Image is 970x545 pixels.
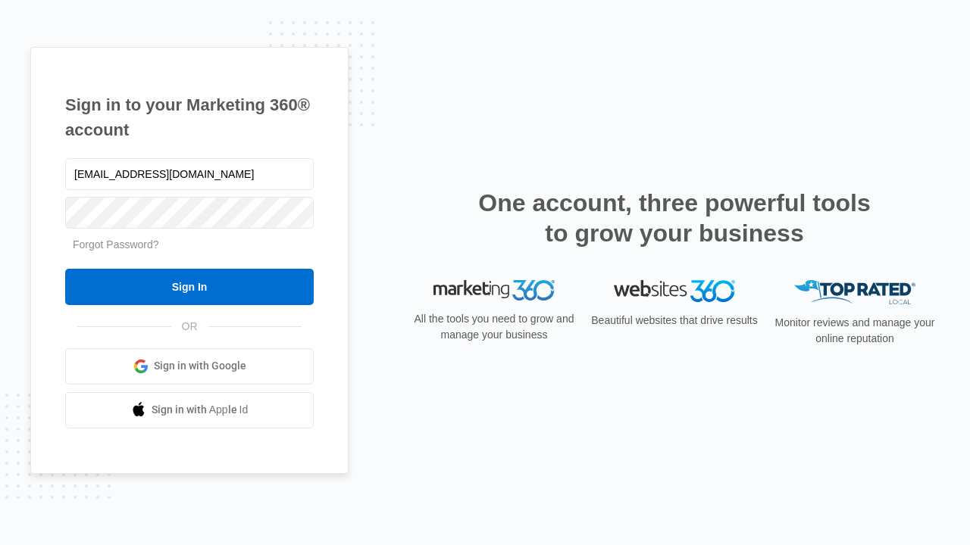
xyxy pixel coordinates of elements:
[65,158,314,190] input: Email
[794,280,915,305] img: Top Rated Local
[73,238,159,251] a: Forgot Password?
[590,313,759,329] p: Beautiful websites that drive results
[65,348,314,385] a: Sign in with Google
[65,392,314,428] a: Sign in with Apple Id
[65,269,314,305] input: Sign In
[154,358,246,374] span: Sign in with Google
[474,188,875,248] h2: One account, three powerful tools to grow your business
[171,319,208,335] span: OR
[770,315,940,347] p: Monitor reviews and manage your online reputation
[614,280,735,302] img: Websites 360
[152,402,249,418] span: Sign in with Apple Id
[65,92,314,142] h1: Sign in to your Marketing 360® account
[409,311,579,343] p: All the tools you need to grow and manage your business
[433,280,555,301] img: Marketing 360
